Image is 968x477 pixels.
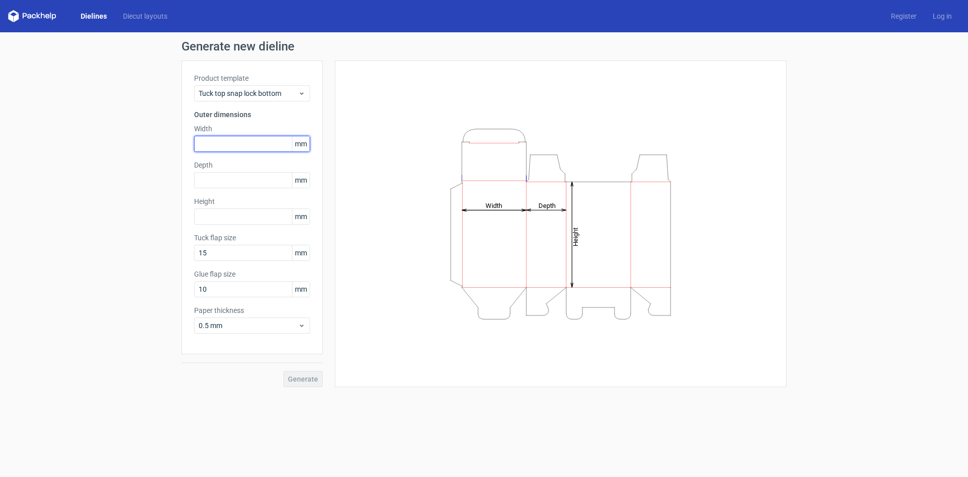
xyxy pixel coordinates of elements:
[199,88,298,98] span: Tuck top snap lock bottom
[194,110,310,120] h3: Outer dimensions
[572,227,579,246] tspan: Height
[73,11,115,21] a: Dielines
[292,209,310,224] span: mm
[292,136,310,151] span: mm
[194,124,310,134] label: Width
[538,201,556,209] tspan: Depth
[194,233,310,243] label: Tuck flap size
[194,305,310,315] label: Paper thickness
[883,11,925,21] a: Register
[925,11,960,21] a: Log in
[292,282,310,297] span: mm
[181,40,786,52] h1: Generate new dieline
[115,11,175,21] a: Diecut layouts
[292,245,310,260] span: mm
[194,73,310,83] label: Product template
[199,321,298,331] span: 0.5 mm
[486,201,502,209] tspan: Width
[194,269,310,279] label: Glue flap size
[194,196,310,206] label: Height
[292,173,310,188] span: mm
[194,160,310,170] label: Depth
